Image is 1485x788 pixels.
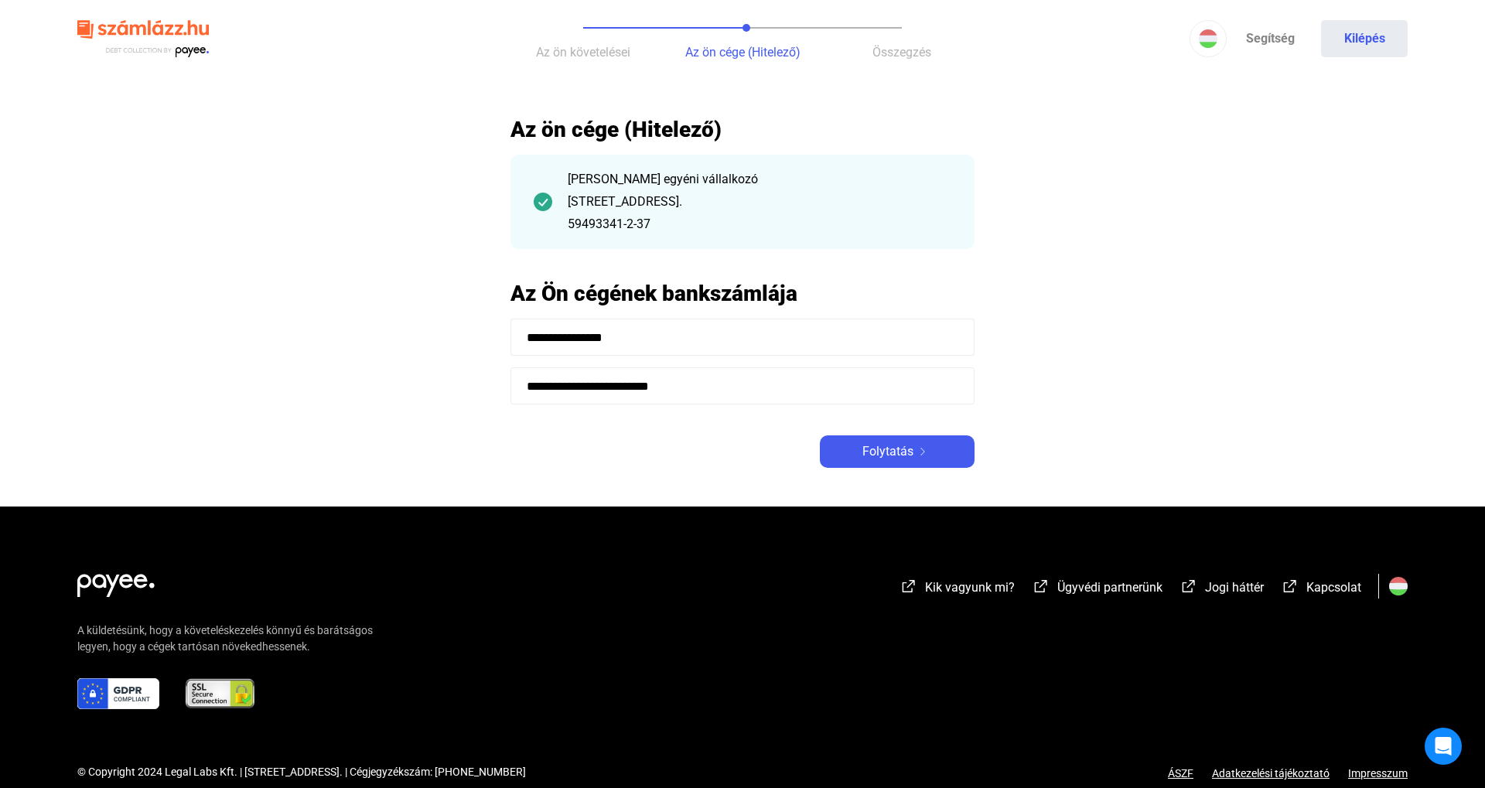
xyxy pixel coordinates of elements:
[568,215,951,234] div: 59493341-2-37
[872,45,931,60] span: Összegzés
[925,580,1015,595] span: Kik vagyunk mi?
[536,45,630,60] span: Az ön követelései
[900,582,1015,597] a: external-link-whiteKik vagyunk mi?
[77,14,209,64] img: szamlazzhu-logo
[77,565,155,597] img: white-payee-white-dot.svg
[510,280,975,307] h2: Az Ön cégének bankszámlája
[1281,582,1361,597] a: external-link-whiteKapcsolat
[1168,767,1193,779] a: ÁSZF
[685,45,801,60] span: Az ön cége (Hitelező)
[77,678,159,709] img: gdpr
[184,678,256,709] img: ssl
[1193,767,1348,779] a: Adatkezelési tájékoztató
[1425,728,1462,765] div: Open Intercom Messenger
[77,764,526,780] div: © Copyright 2024 Legal Labs Kft. | [STREET_ADDRESS]. | Cégjegyzékszám: [PHONE_NUMBER]
[510,116,975,143] h2: Az ön cége (Hitelező)
[568,193,951,211] div: [STREET_ADDRESS].
[1389,577,1408,595] img: HU.svg
[862,442,913,461] span: Folytatás
[534,193,552,211] img: checkmark-darker-green-circle
[1281,578,1299,594] img: external-link-white
[820,435,975,468] button: Folytatásarrow-right-white
[1321,20,1408,57] button: Kilépés
[1057,580,1162,595] span: Ügyvédi partnerünk
[568,170,951,189] div: [PERSON_NAME] egyéni vállalkozó
[900,578,918,594] img: external-link-white
[1179,582,1264,597] a: external-link-whiteJogi háttér
[1227,20,1313,57] a: Segítség
[1032,582,1162,597] a: external-link-whiteÜgyvédi partnerünk
[913,448,932,455] img: arrow-right-white
[1179,578,1198,594] img: external-link-white
[1348,767,1408,779] a: Impresszum
[1199,29,1217,48] img: HU
[1190,20,1227,57] button: HU
[1205,580,1264,595] span: Jogi háttér
[1032,578,1050,594] img: external-link-white
[1306,580,1361,595] span: Kapcsolat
